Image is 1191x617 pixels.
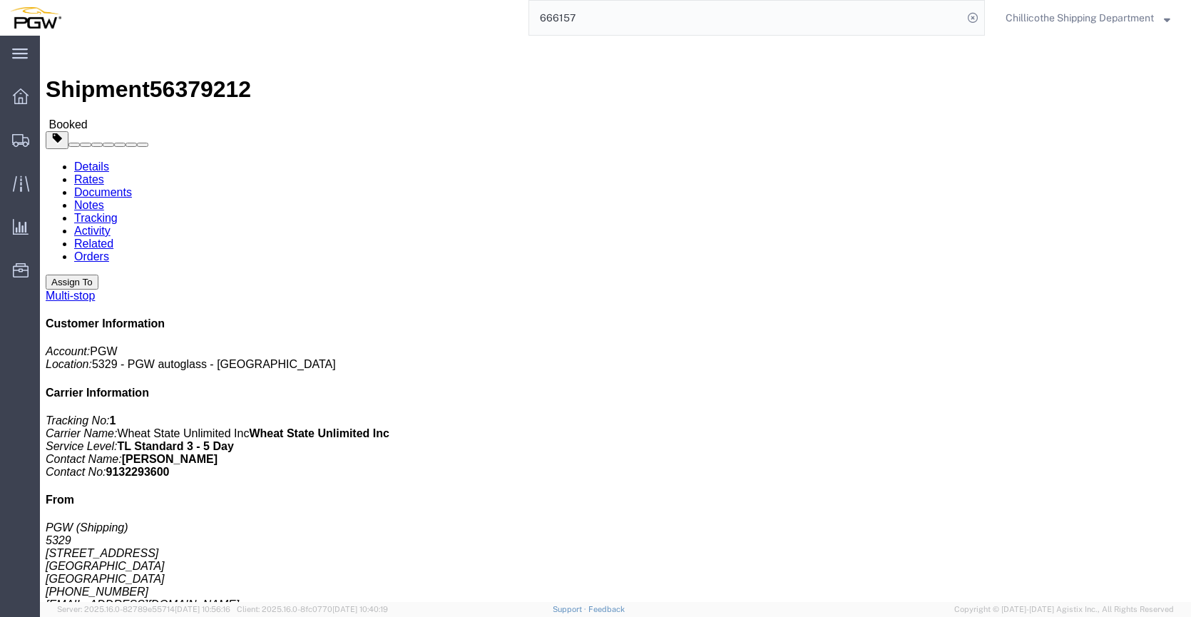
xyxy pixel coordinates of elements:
button: Chillicothe Shipping Department [1005,9,1171,26]
iframe: FS Legacy Container [40,36,1191,602]
a: Feedback [588,605,625,613]
span: Client: 2025.16.0-8fc0770 [237,605,388,613]
img: logo [10,7,61,29]
input: Search for shipment number, reference number [529,1,963,35]
span: [DATE] 10:40:19 [332,605,388,613]
a: Support [553,605,588,613]
span: Chillicothe Shipping Department [1006,10,1154,26]
span: Server: 2025.16.0-82789e55714 [57,605,230,613]
span: [DATE] 10:56:16 [175,605,230,613]
span: Copyright © [DATE]-[DATE] Agistix Inc., All Rights Reserved [954,603,1174,616]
